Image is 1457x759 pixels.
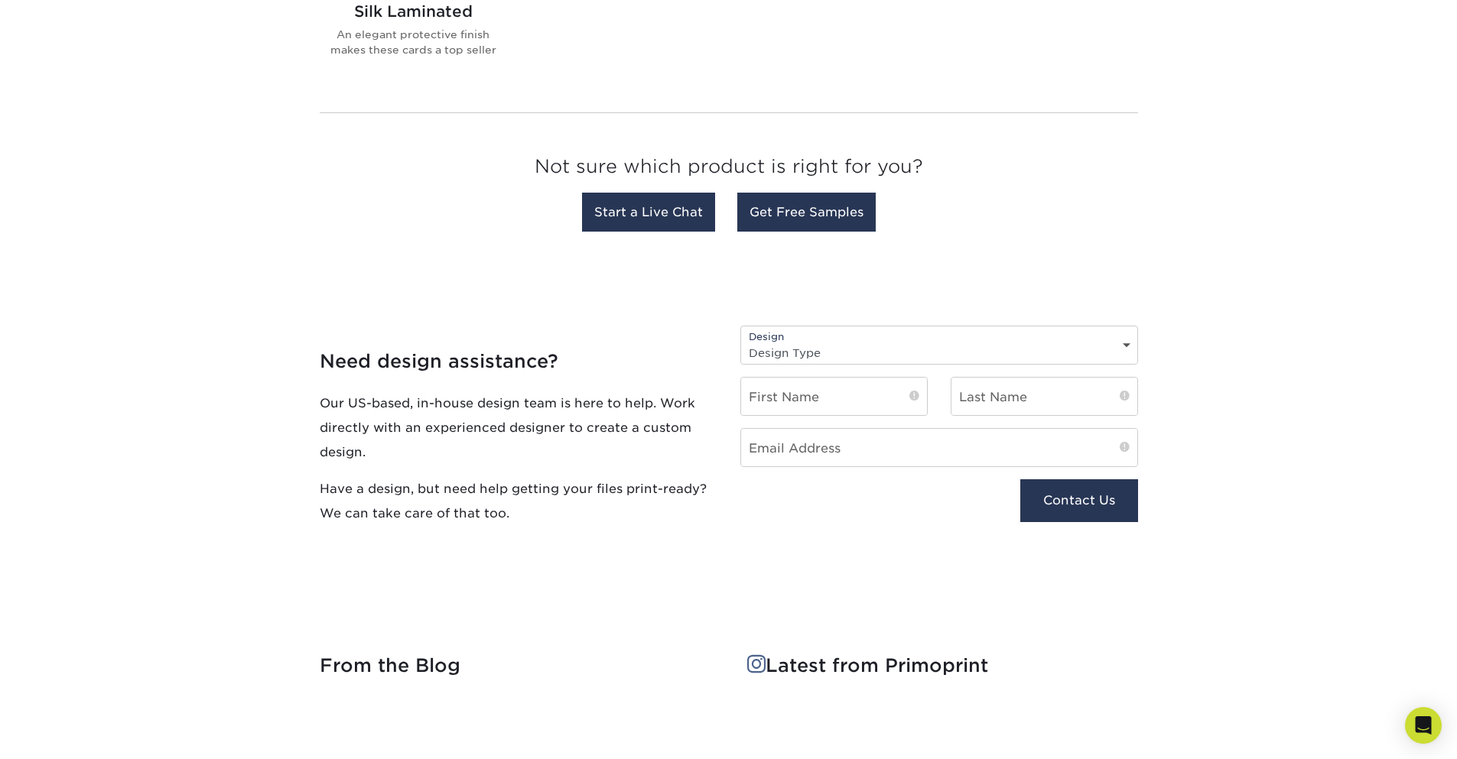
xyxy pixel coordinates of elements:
button: Contact Us [1020,479,1137,522]
iframe: reCAPTCHA [740,479,945,532]
p: Have a design, but need help getting your files print-ready? We can take care of that too. [320,477,717,526]
p: Our US-based, in-house design team is here to help. Work directly with an experienced designer to... [320,391,717,465]
a: Start a Live Chat [582,193,715,232]
h4: From the Blog [320,655,711,677]
p: An elegant protective finish makes these cards a top seller [327,27,500,58]
h2: Silk Laminated [327,2,500,21]
h3: Not sure which product is right for you? [320,144,1138,196]
div: Open Intercom Messenger [1405,707,1442,744]
h4: Latest from Primoprint [747,655,1138,677]
h4: Need design assistance? [320,351,717,373]
a: Get Free Samples [737,193,876,232]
